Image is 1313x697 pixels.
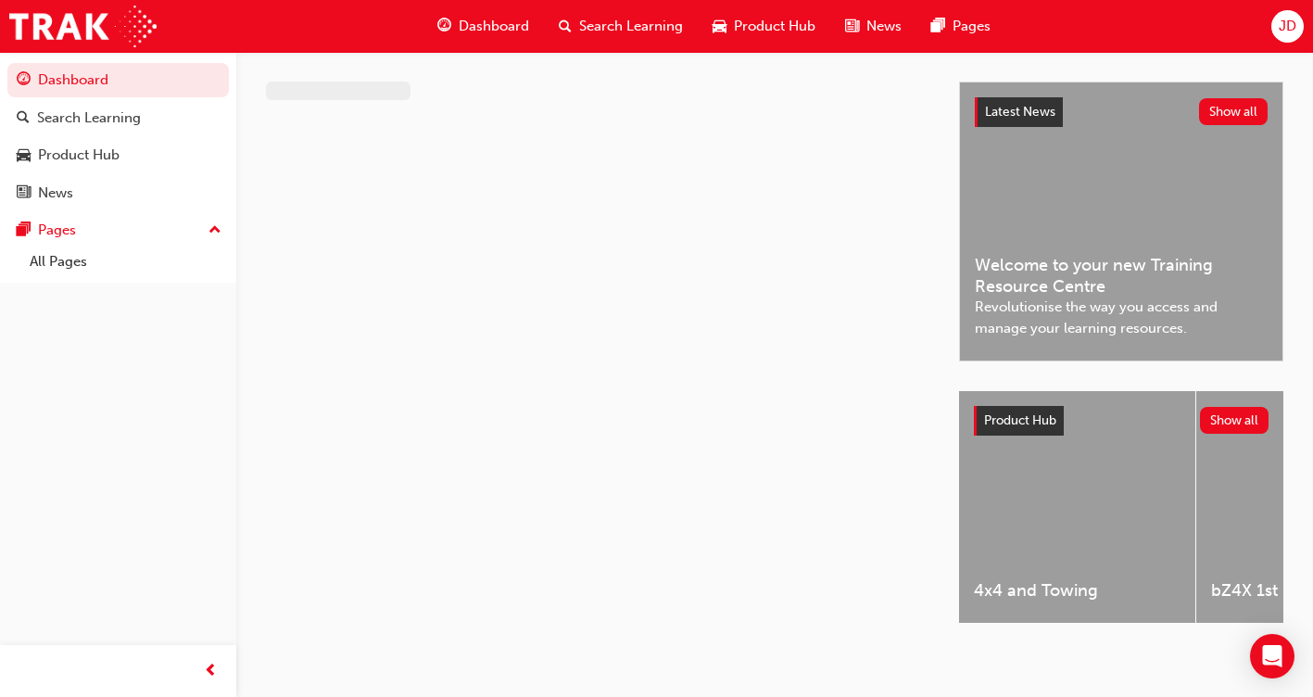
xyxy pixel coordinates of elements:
[1200,407,1269,434] button: Show all
[7,176,229,210] a: News
[959,391,1195,623] a: 4x4 and Towing
[734,16,815,37] span: Product Hub
[7,101,229,135] a: Search Learning
[931,15,945,38] span: pages-icon
[544,7,698,45] a: search-iconSearch Learning
[7,138,229,172] a: Product Hub
[38,220,76,241] div: Pages
[17,72,31,89] span: guage-icon
[559,15,572,38] span: search-icon
[437,15,451,38] span: guage-icon
[974,406,1269,436] a: Product HubShow all
[7,213,229,247] button: Pages
[204,660,218,683] span: prev-icon
[1271,10,1304,43] button: JD
[959,82,1283,361] a: Latest NewsShow allWelcome to your new Training Resource CentreRevolutionise the way you access a...
[1279,16,1296,37] span: JD
[22,247,229,276] a: All Pages
[38,145,120,166] div: Product Hub
[17,147,31,164] span: car-icon
[916,7,1005,45] a: pages-iconPages
[975,97,1268,127] a: Latest NewsShow all
[17,222,31,239] span: pages-icon
[984,412,1056,428] span: Product Hub
[985,104,1055,120] span: Latest News
[975,297,1268,338] span: Revolutionise the way you access and manage your learning resources.
[423,7,544,45] a: guage-iconDashboard
[1250,634,1294,678] div: Open Intercom Messenger
[7,59,229,213] button: DashboardSearch LearningProduct HubNews
[866,16,902,37] span: News
[698,7,830,45] a: car-iconProduct Hub
[17,185,31,202] span: news-icon
[713,15,726,38] span: car-icon
[37,108,141,129] div: Search Learning
[459,16,529,37] span: Dashboard
[9,6,157,47] img: Trak
[975,255,1268,297] span: Welcome to your new Training Resource Centre
[579,16,683,37] span: Search Learning
[17,110,30,127] span: search-icon
[845,15,859,38] span: news-icon
[953,16,991,37] span: Pages
[830,7,916,45] a: news-iconNews
[7,63,229,97] a: Dashboard
[38,183,73,204] div: News
[1199,98,1269,125] button: Show all
[974,580,1180,602] span: 4x4 and Towing
[208,219,221,243] span: up-icon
